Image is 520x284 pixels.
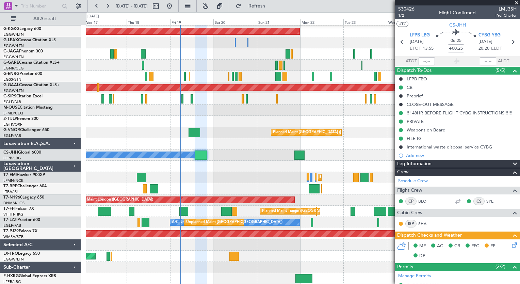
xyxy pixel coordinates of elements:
[397,187,422,194] span: Flight Crew
[397,209,423,217] span: Cabin Crew
[406,58,417,65] span: ATOT
[3,49,43,53] a: G-JAGAPhenom 300
[3,94,43,98] a: G-SIRSCitation Excel
[3,229,37,233] a: T7-PJ29Falcon 7X
[495,263,505,270] span: (2/2)
[439,9,476,16] div: Flight Confirmed
[3,218,40,222] a: T7-LZZIPraetor 600
[437,243,443,250] span: AC
[3,252,18,256] span: LX-TRO
[3,99,21,105] a: EGLF/FAB
[410,45,421,52] span: ETOT
[3,106,20,110] span: M-OUSE
[407,144,492,150] div: International waste disposal service CYBG
[498,58,509,65] span: ALDT
[343,19,387,25] div: Tue 23
[3,189,19,194] a: LTBA/ISL
[3,229,19,233] span: T7-PJ29
[397,67,432,75] span: Dispatch To-Dos
[398,178,428,185] a: Schedule Crew
[3,234,23,239] a: WMSA/SZB
[486,198,502,204] a: SPE
[419,243,426,250] span: MF
[3,88,24,93] a: EGGW/LTN
[398,273,431,280] a: Manage Permits
[3,111,23,116] a: LFMD/CEQ
[3,274,56,278] a: F-HXRGGlobal Express XRS
[3,38,56,42] a: G-LEAXCessna Citation XLS
[478,32,501,39] span: CYBG YBG
[405,198,417,205] div: CP
[407,101,454,107] div: CLOSE-OUT MESSAGE
[473,198,485,205] div: CS
[3,218,17,222] span: T7-LZZI
[3,184,47,188] a: T7-BREChallenger 604
[172,217,282,227] div: A/C Unavailable [GEOGRAPHIC_DATA] ([GEOGRAPHIC_DATA])
[170,19,213,25] div: Fri 19
[3,122,22,127] a: EGTK/OXF
[397,160,432,168] span: Leg Information
[3,77,21,82] a: EGSS/STN
[407,127,445,133] div: Weapons on Board
[495,13,517,18] span: Pref Charter
[21,1,60,11] input: Trip Number
[3,156,21,161] a: LFPB/LBG
[3,61,60,65] a: G-GARECessna Citation XLS+
[3,178,23,183] a: LFMN/NCE
[300,19,343,25] div: Mon 22
[490,243,495,250] span: FP
[419,57,435,65] input: --:--
[396,21,408,27] button: UTC
[320,172,385,183] div: Planned Maint [GEOGRAPHIC_DATA]
[7,13,74,24] button: All Aircraft
[491,45,502,52] span: ELDT
[3,66,24,71] a: EGNR/CEG
[423,45,434,52] span: 13:55
[3,151,41,155] a: CS-JHHGlobal 6000
[3,252,40,256] a: LX-TROLegacy 650
[83,19,127,25] div: Wed 17
[3,43,24,48] a: EGGW/LTN
[418,198,434,204] a: BLO
[449,21,466,29] span: CS-JHH
[77,195,153,205] div: AOG Maint London ([GEOGRAPHIC_DATA])
[397,168,409,176] span: Crew
[3,207,15,211] span: T7-FFI
[397,263,413,271] span: Permits
[495,5,517,13] span: LMJ35H
[454,243,460,250] span: CR
[418,221,434,227] a: SHA
[87,14,99,19] div: [DATE]
[407,84,412,90] div: CB
[213,19,257,25] div: Sat 20
[3,128,20,132] span: G-VNOR
[398,13,415,18] span: 1/2
[451,37,461,44] span: 06:25
[407,93,423,99] div: Prebrief
[3,27,41,31] a: G-KGKGLegacy 600
[3,83,19,87] span: G-GAAL
[3,27,19,31] span: G-KGKG
[419,253,425,259] span: DP
[3,106,53,110] a: M-OUSECitation Mustang
[127,19,170,25] div: Thu 18
[3,195,44,200] a: T7-N1960Legacy 650
[3,72,42,76] a: G-ENRGPraetor 600
[273,127,380,138] div: Planned Maint [GEOGRAPHIC_DATA] ([GEOGRAPHIC_DATA])
[3,32,24,37] a: EGGW/LTN
[3,173,17,177] span: T7-EMI
[406,153,517,158] div: Add new
[3,223,21,228] a: EGLF/FAB
[3,54,24,60] a: EGGW/LTN
[186,217,298,227] div: Unplanned Maint [GEOGRAPHIC_DATA] ([GEOGRAPHIC_DATA])
[3,83,60,87] a: G-GAALCessna Citation XLS+
[3,274,19,278] span: F-HXRG
[398,5,415,13] span: 530426
[3,207,34,211] a: T7-FFIFalcon 7X
[3,151,18,155] span: CS-JHH
[262,206,341,216] div: Planned Maint Tianjin ([GEOGRAPHIC_DATA])
[3,38,18,42] span: G-LEAX
[3,61,19,65] span: G-GARE
[243,4,271,9] span: Refresh
[3,173,45,177] a: T7-EMIHawker 900XP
